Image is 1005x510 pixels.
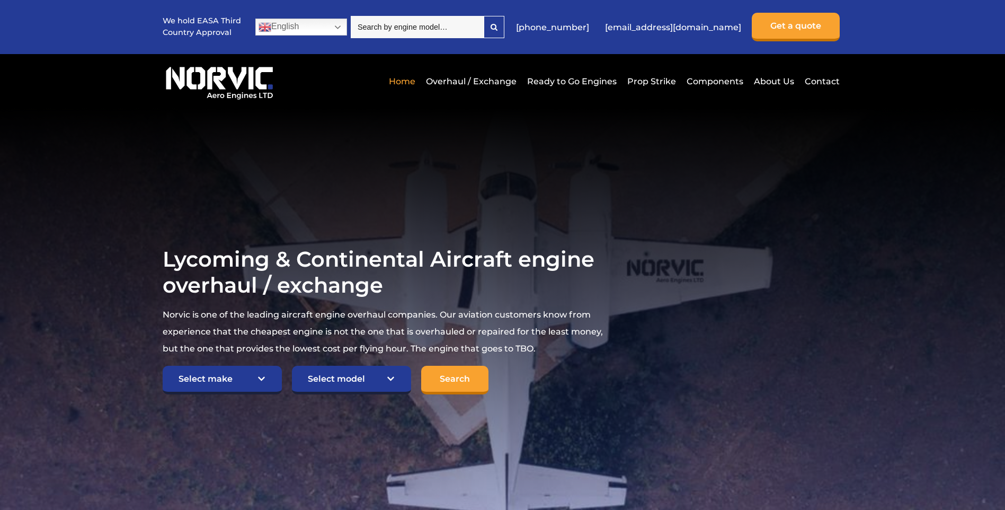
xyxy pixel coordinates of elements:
[386,68,418,94] a: Home
[163,15,242,38] p: We hold EASA Third Country Approval
[255,19,347,36] a: English
[163,246,604,298] h1: Lycoming & Continental Aircraft engine overhaul / exchange
[351,16,484,38] input: Search by engine model…
[259,21,271,33] img: en
[752,13,840,41] a: Get a quote
[421,366,488,394] input: Search
[600,14,746,40] a: [EMAIL_ADDRESS][DOMAIN_NAME]
[163,306,604,357] p: Norvic is one of the leading aircraft engine overhaul companies. Our aviation customers know from...
[511,14,594,40] a: [PHONE_NUMBER]
[423,68,519,94] a: Overhaul / Exchange
[802,68,840,94] a: Contact
[625,68,679,94] a: Prop Strike
[684,68,746,94] a: Components
[524,68,619,94] a: Ready to Go Engines
[751,68,797,94] a: About Us
[163,62,276,100] img: Norvic Aero Engines logo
